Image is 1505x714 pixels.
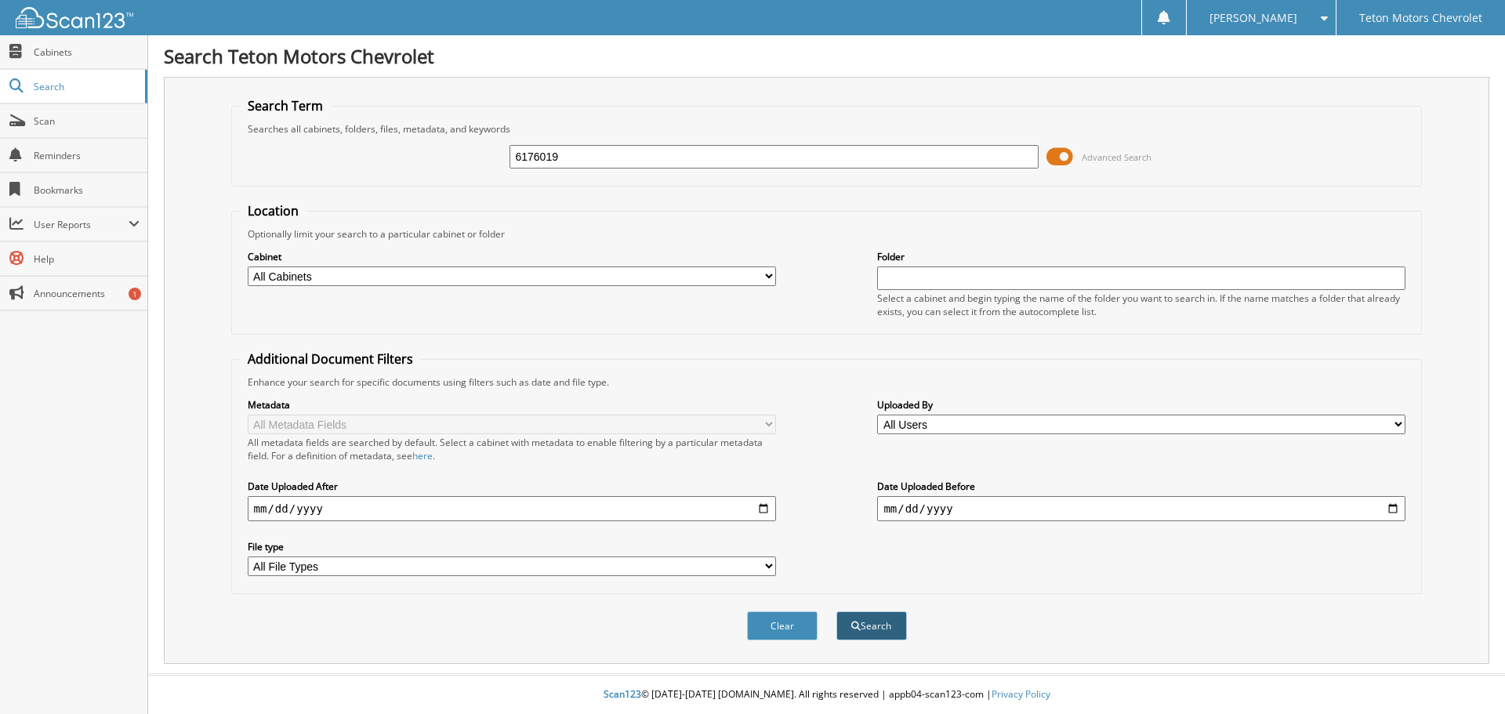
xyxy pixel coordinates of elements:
[148,676,1505,714] div: © [DATE]-[DATE] [DOMAIN_NAME]. All rights reserved | appb04-scan123-com |
[240,202,306,219] legend: Location
[604,687,641,701] span: Scan123
[747,611,818,640] button: Clear
[248,250,776,263] label: Cabinet
[34,45,140,59] span: Cabinets
[16,7,133,28] img: scan123-logo-white.svg
[240,375,1414,389] div: Enhance your search for specific documents using filters such as date and file type.
[877,398,1405,411] label: Uploaded By
[240,97,331,114] legend: Search Term
[34,287,140,300] span: Announcements
[877,292,1405,318] div: Select a cabinet and begin typing the name of the folder you want to search in. If the name match...
[248,496,776,521] input: start
[34,114,140,128] span: Scan
[992,687,1050,701] a: Privacy Policy
[240,227,1414,241] div: Optionally limit your search to a particular cabinet or folder
[1082,151,1151,163] span: Advanced Search
[34,183,140,197] span: Bookmarks
[129,288,141,300] div: 1
[877,496,1405,521] input: end
[248,480,776,493] label: Date Uploaded After
[240,122,1414,136] div: Searches all cabinets, folders, files, metadata, and keywords
[34,252,140,266] span: Help
[877,250,1405,263] label: Folder
[164,43,1489,69] h1: Search Teton Motors Chevrolet
[34,218,129,231] span: User Reports
[1209,13,1297,23] span: [PERSON_NAME]
[1359,13,1482,23] span: Teton Motors Chevrolet
[34,80,137,93] span: Search
[877,480,1405,493] label: Date Uploaded Before
[34,149,140,162] span: Reminders
[412,449,433,462] a: here
[836,611,907,640] button: Search
[240,350,421,368] legend: Additional Document Filters
[248,436,776,462] div: All metadata fields are searched by default. Select a cabinet with metadata to enable filtering b...
[248,398,776,411] label: Metadata
[248,540,776,553] label: File type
